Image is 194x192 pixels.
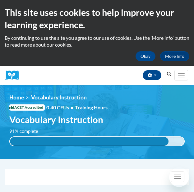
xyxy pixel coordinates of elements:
[164,71,174,78] button: Search
[5,6,189,31] h2: This site uses cookies to help improve your learning experience.
[5,71,23,80] a: Cox Campus
[174,66,189,85] div: Main menu
[75,104,108,110] span: Training Hours
[5,71,23,80] img: Logo brand
[9,94,24,101] a: Home
[10,137,169,146] div: 91% complete
[169,167,189,187] iframe: Button to launch messaging window
[9,114,103,125] span: Vocabulary Instruction
[71,104,73,110] span: •
[9,128,45,135] label: 91% complete
[160,51,189,61] a: More Info
[31,94,87,101] span: Vocabulary Instruction
[5,34,189,48] p: By continuing to use the site you agree to our use of cookies. Use the ‘More info’ button to read...
[143,70,161,80] button: Account Settings
[46,104,75,111] span: 0.40 CEUs
[136,51,155,61] button: Okay
[9,104,45,111] span: IACET Accredited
